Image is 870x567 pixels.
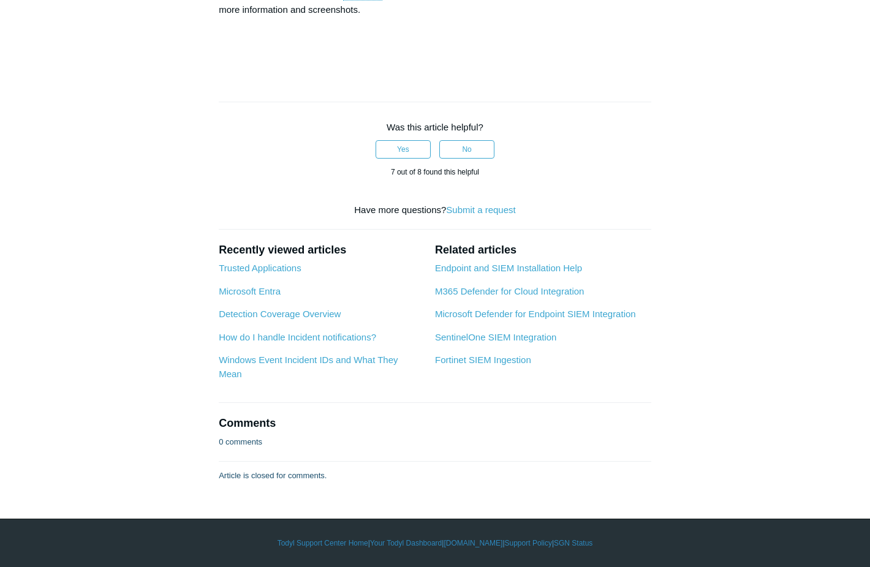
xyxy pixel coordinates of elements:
a: Your Todyl Dashboard [370,538,442,549]
button: This article was helpful [376,140,431,159]
div: | | | | [80,538,790,549]
a: Fortinet SIEM Ingestion [435,355,531,365]
a: How do I handle Incident notifications? [219,332,376,342]
a: Todyl Support Center Home [278,538,368,549]
p: Article is closed for comments. [219,470,327,482]
a: Microsoft Entra [219,286,281,296]
a: Windows Event Incident IDs and What They Mean [219,355,398,379]
span: Was this article helpful? [387,122,483,132]
a: Microsoft Defender for Endpoint SIEM Integration [435,309,636,319]
h2: Comments [219,415,651,432]
span: 7 out of 8 found this helpful [391,168,479,176]
a: Support Policy [505,538,552,549]
a: M365 Defender for Cloud Integration [435,286,584,296]
p: 0 comments [219,436,262,448]
a: SentinelOne SIEM Integration [435,332,556,342]
h2: Recently viewed articles [219,242,423,258]
a: Endpoint and SIEM Installation Help [435,263,582,273]
button: This article was not helpful [439,140,494,159]
h2: Related articles [435,242,651,258]
a: Trusted Applications [219,263,301,273]
a: SGN Status [554,538,592,549]
a: Detection Coverage Overview [219,309,341,319]
a: Submit a request [446,205,515,215]
a: [DOMAIN_NAME] [444,538,502,549]
div: Have more questions? [219,203,651,217]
